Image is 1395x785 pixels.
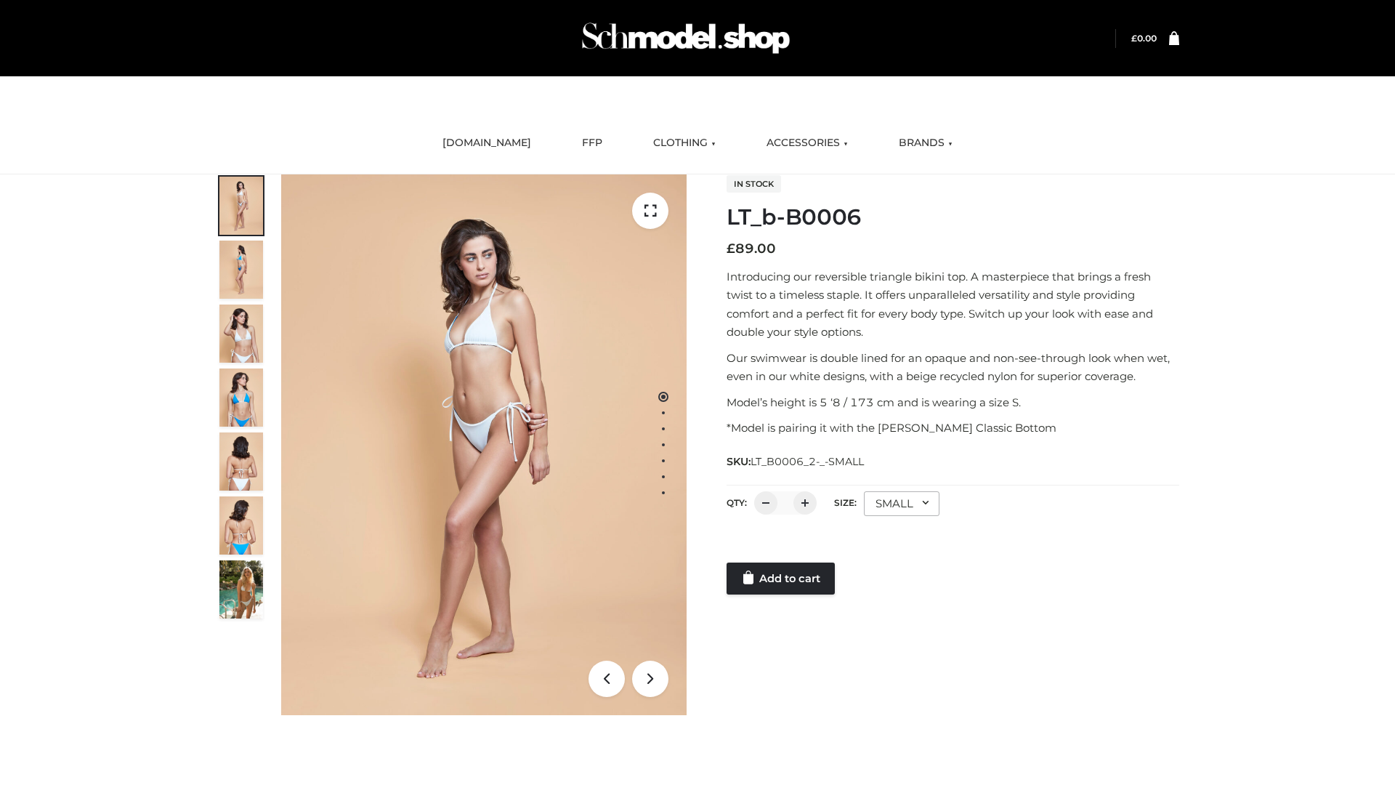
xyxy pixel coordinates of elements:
[1131,33,1137,44] span: £
[219,241,263,299] img: ArielClassicBikiniTop_CloudNine_AzureSky_OW114ECO_2-scaled.jpg
[219,177,263,235] img: ArielClassicBikiniTop_CloudNine_AzureSky_OW114ECO_1-scaled.jpg
[571,127,613,159] a: FFP
[727,204,1179,230] h1: LT_b-B0006
[727,241,776,257] bdi: 89.00
[432,127,542,159] a: [DOMAIN_NAME]
[888,127,963,159] a: BRANDS
[219,432,263,491] img: ArielClassicBikiniTop_CloudNine_AzureSky_OW114ECO_7-scaled.jpg
[727,563,835,595] a: Add to cart
[219,496,263,555] img: ArielClassicBikiniTop_CloudNine_AzureSky_OW114ECO_8-scaled.jpg
[281,174,687,715] img: ArielClassicBikiniTop_CloudNine_AzureSky_OW114ECO_1
[834,497,857,508] label: Size:
[1131,33,1157,44] a: £0.00
[727,393,1179,412] p: Model’s height is 5 ‘8 / 173 cm and is wearing a size S.
[219,305,263,363] img: ArielClassicBikiniTop_CloudNine_AzureSky_OW114ECO_3-scaled.jpg
[642,127,727,159] a: CLOTHING
[727,267,1179,342] p: Introducing our reversible triangle bikini top. A masterpiece that brings a fresh twist to a time...
[727,497,747,508] label: QTY:
[219,560,263,619] img: Arieltop_CloudNine_AzureSky2.jpg
[727,349,1179,386] p: Our swimwear is double lined for an opaque and non-see-through look when wet, even in our white d...
[727,419,1179,438] p: *Model is pairing it with the [PERSON_NAME] Classic Bottom
[577,9,795,67] img: Schmodel Admin 964
[727,241,735,257] span: £
[756,127,859,159] a: ACCESSORIES
[219,369,263,427] img: ArielClassicBikiniTop_CloudNine_AzureSky_OW114ECO_4-scaled.jpg
[864,491,939,516] div: SMALL
[727,175,781,193] span: In stock
[727,453,865,470] span: SKU:
[1131,33,1157,44] bdi: 0.00
[751,455,864,468] span: LT_B0006_2-_-SMALL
